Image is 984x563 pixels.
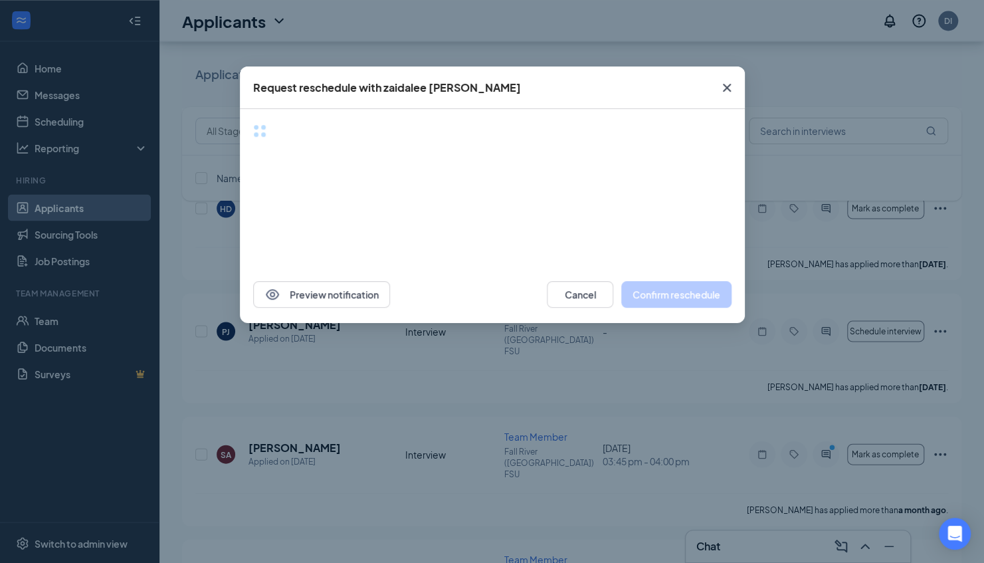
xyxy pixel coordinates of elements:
[547,281,613,308] button: Cancel
[253,80,521,95] div: Request reschedule with zaidalee [PERSON_NAME]
[264,286,280,302] svg: Eye
[719,80,735,96] svg: Cross
[939,518,971,550] div: Open Intercom Messenger
[621,281,732,308] button: Confirm reschedule
[253,281,390,308] button: EyePreview notification
[709,66,745,109] button: Close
